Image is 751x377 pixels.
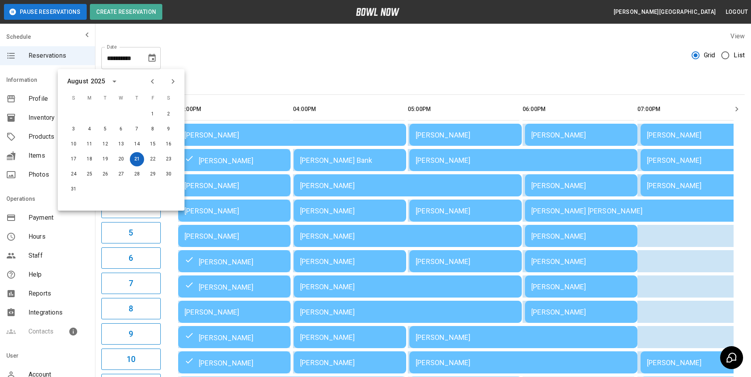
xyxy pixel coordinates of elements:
span: T [98,90,112,106]
button: Aug 24, 2025 [67,167,81,181]
span: Photos [29,170,89,179]
button: calendar view is open, switch to year view [108,75,121,88]
button: Aug 17, 2025 [67,152,81,166]
div: [PERSON_NAME] [184,181,284,190]
div: August [67,77,88,86]
div: [PERSON_NAME] [300,333,400,341]
button: Aug 8, 2025 [146,122,160,136]
div: [PERSON_NAME] [531,131,631,139]
span: S [67,90,81,106]
button: 8 [101,298,161,319]
span: Integrations [29,308,89,317]
button: Logout [722,5,751,19]
span: Grid [704,51,715,60]
button: Aug 27, 2025 [114,167,128,181]
h6: 5 [129,226,133,239]
span: F [146,90,160,106]
div: [PERSON_NAME] [184,282,284,291]
div: [PERSON_NAME] [647,131,747,139]
button: Aug 26, 2025 [98,167,112,181]
button: Aug 25, 2025 [82,167,97,181]
div: [PERSON_NAME] [184,332,284,342]
button: Aug 18, 2025 [82,152,97,166]
h6: 9 [129,328,133,340]
div: [PERSON_NAME] [531,308,631,316]
div: [PERSON_NAME] [531,283,631,291]
div: [PERSON_NAME] [416,358,631,367]
span: Products [29,132,89,141]
div: [PERSON_NAME] [416,131,515,139]
div: [PERSON_NAME] [531,257,631,266]
button: Aug 31, 2025 [67,182,81,196]
span: Reservations [29,51,89,60]
img: logo [356,8,399,16]
div: [PERSON_NAME] [184,131,400,139]
button: Choose date, selected date is Aug 21, 2025 [144,50,160,66]
button: 9 [101,323,161,345]
button: Aug 15, 2025 [146,137,160,151]
div: [PERSON_NAME] [416,257,515,266]
th: 03:00PM [178,98,290,121]
th: 06:00PM [523,98,634,121]
button: Aug 11, 2025 [82,137,97,151]
button: Aug 22, 2025 [146,152,160,166]
span: Items [29,151,89,160]
h6: 7 [129,277,133,290]
button: Aug 14, 2025 [130,137,144,151]
button: Aug 13, 2025 [114,137,128,151]
button: Aug 7, 2025 [130,122,144,136]
h6: 6 [129,252,133,264]
button: Aug 10, 2025 [67,137,81,151]
button: Aug 29, 2025 [146,167,160,181]
button: 6 [101,247,161,269]
div: [PERSON_NAME] [184,207,284,215]
span: Hours [29,232,89,241]
div: inventory tabs [101,75,745,94]
button: Aug 23, 2025 [162,152,176,166]
button: Aug 1, 2025 [146,107,160,121]
button: Aug 6, 2025 [114,122,128,136]
button: Previous month [146,75,159,88]
button: Create Reservation [90,4,162,20]
div: [PERSON_NAME] [184,155,284,165]
label: View [730,32,745,40]
div: [PERSON_NAME] [300,257,400,266]
button: Aug 16, 2025 [162,137,176,151]
span: Profile [29,94,89,104]
div: [PERSON_NAME] [PERSON_NAME] [531,207,747,215]
div: [PERSON_NAME] [184,308,284,316]
button: Aug 28, 2025 [130,167,144,181]
span: Payment [29,213,89,222]
div: [PERSON_NAME] Bank [300,156,400,164]
div: [PERSON_NAME] [300,181,515,190]
div: [PERSON_NAME] [531,181,631,190]
h6: 10 [127,353,135,366]
span: S [162,90,176,106]
button: Aug 4, 2025 [82,122,97,136]
div: [PERSON_NAME] [184,256,284,266]
th: 05:00PM [408,98,519,121]
button: 7 [101,273,161,294]
button: Aug 19, 2025 [98,152,112,166]
div: [PERSON_NAME] [184,358,284,367]
div: [PERSON_NAME] [416,156,631,164]
div: [PERSON_NAME] [647,181,747,190]
span: M [82,90,97,106]
button: 5 [101,222,161,243]
span: Inventory [29,113,89,123]
div: [PERSON_NAME] [300,308,515,316]
button: Next month [166,75,180,88]
div: 2025 [91,77,105,86]
button: Aug 20, 2025 [114,152,128,166]
div: [PERSON_NAME] [416,333,631,341]
button: Aug 21, 2025 [130,152,144,166]
div: [PERSON_NAME] [184,232,284,240]
button: Aug 12, 2025 [98,137,112,151]
span: T [130,90,144,106]
button: Pause Reservations [4,4,87,20]
button: Aug 5, 2025 [98,122,112,136]
div: [PERSON_NAME] [300,232,515,240]
span: Staff [29,251,89,260]
div: [PERSON_NAME] [531,232,631,240]
div: [PERSON_NAME] [300,207,400,215]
